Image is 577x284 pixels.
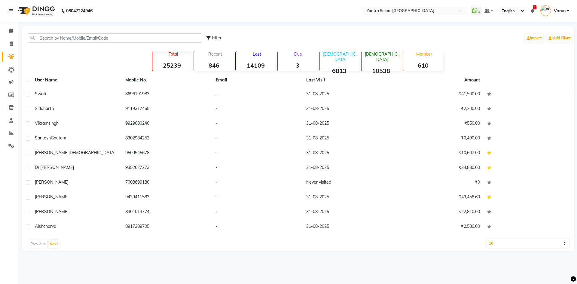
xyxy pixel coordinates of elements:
th: Mobile No. [122,73,212,87]
td: 31-08-2025 [303,161,393,176]
td: 31-08-2025 [303,220,393,234]
p: Member [406,51,443,57]
th: Amount [461,73,484,87]
p: Lost [238,51,275,57]
td: ₹22,810.00 [393,205,484,220]
td: 9119317465 [122,102,212,117]
strong: 846 [194,62,234,69]
td: ₹10,607.00 [393,146,484,161]
td: ₹49,458.60 [393,190,484,205]
td: - [212,117,303,131]
td: ₹41,500.00 [393,87,484,102]
a: 1 [531,8,534,14]
span: singh [48,121,59,126]
span: [DEMOGRAPHIC_DATA] [69,150,115,155]
td: - [212,176,303,190]
td: Never visited [303,176,393,190]
img: Varun [540,5,551,16]
input: Search by Name/Mobile/Email/Code [28,33,202,43]
td: - [212,190,303,205]
span: [PERSON_NAME] [35,209,69,214]
span: [PERSON_NAME] [35,150,69,155]
span: [PERSON_NAME] [40,165,74,170]
td: - [212,102,303,117]
p: Recent [197,51,234,57]
td: - [212,161,303,176]
strong: 10538 [362,67,401,75]
span: Aishcharya [35,224,56,229]
img: logo [15,2,56,19]
p: Total [155,51,192,57]
td: 31-08-2025 [303,146,393,161]
span: Santosh [35,135,51,141]
td: ₹34,880.00 [393,161,484,176]
td: ₹0 [393,176,484,190]
b: 08047224946 [66,2,93,19]
th: User Name [31,73,122,87]
td: ₹2,580.00 [393,220,484,234]
td: 31-08-2025 [303,102,393,117]
td: 31-08-2025 [303,87,393,102]
td: 8302984252 [122,131,212,146]
td: - [212,131,303,146]
span: Gautam [51,135,66,141]
p: [DEMOGRAPHIC_DATA] [364,51,401,62]
td: - [212,220,303,234]
span: vikram [35,121,48,126]
strong: 6813 [320,67,359,75]
span: [PERSON_NAME] [35,179,69,185]
td: 9509545678 [122,146,212,161]
td: 31-08-2025 [303,205,393,220]
td: 9439411583 [122,190,212,205]
td: 8696191983 [122,87,212,102]
span: Varun [554,8,566,14]
span: [PERSON_NAME] [35,194,69,200]
th: Email [212,73,303,87]
td: 31-08-2025 [303,131,393,146]
td: - [212,146,303,161]
a: Add Client [547,34,572,42]
strong: 14109 [236,62,275,69]
span: swati [35,91,46,96]
p: Due [279,51,317,57]
strong: 25239 [152,62,192,69]
td: ₹550.00 [393,117,484,131]
td: ₹6,490.00 [393,131,484,146]
button: Next [48,240,60,248]
span: Siddharth [35,106,54,111]
td: - [212,205,303,220]
th: Last Visit [303,73,393,87]
td: ₹2,200.00 [393,102,484,117]
td: 31-08-2025 [303,190,393,205]
td: 7008699180 [122,176,212,190]
strong: 610 [403,62,443,69]
td: 8301013774 [122,205,212,220]
span: Dr. [35,165,40,170]
p: [DEMOGRAPHIC_DATA] [322,51,359,62]
span: 1 [533,5,536,9]
td: - [212,87,303,102]
td: 9352627273 [122,161,212,176]
td: 31-08-2025 [303,117,393,131]
span: Filter [212,35,221,41]
a: Import [525,34,543,42]
td: 8917289705 [122,220,212,234]
strong: 3 [278,62,317,69]
td: 9929080240 [122,117,212,131]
